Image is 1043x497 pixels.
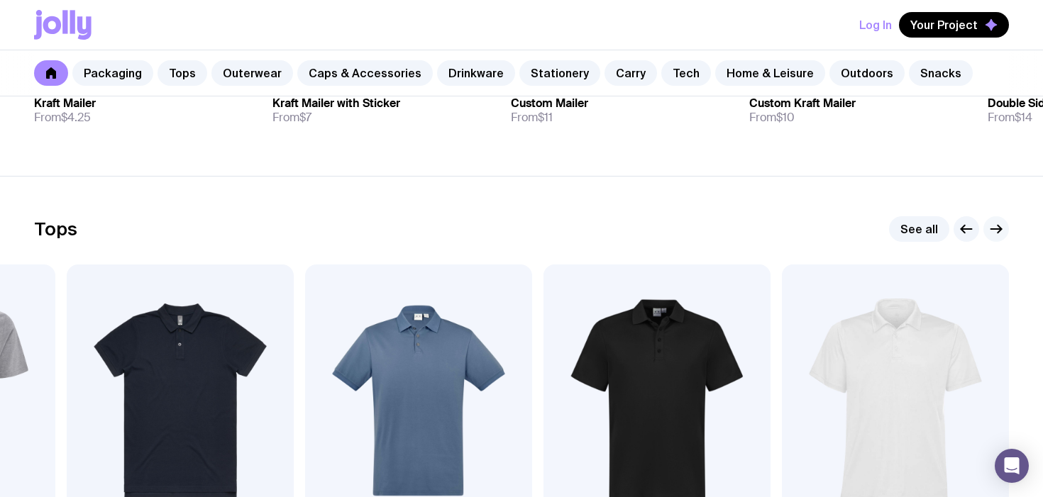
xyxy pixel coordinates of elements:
a: Packaging [72,60,153,86]
h3: Custom Mailer [511,96,588,111]
a: Caps & Accessories [297,60,433,86]
h2: Tops [34,218,77,240]
div: Open Intercom Messenger [995,449,1029,483]
span: From [988,111,1032,125]
span: From [749,111,795,125]
a: Kraft MailerFrom$4.25 [34,85,261,136]
span: $4.25 [61,110,91,125]
a: Kraft Mailer with StickerFrom$7 [272,85,500,136]
a: Outerwear [211,60,293,86]
span: Your Project [910,18,978,32]
span: $10 [776,110,795,125]
span: From [511,111,553,125]
h3: Kraft Mailer with Sticker [272,96,400,111]
a: Tech [661,60,711,86]
button: Your Project [899,12,1009,38]
a: Drinkware [437,60,515,86]
h3: Kraft Mailer [34,96,96,111]
a: Custom MailerFrom$11 [511,85,738,136]
a: Outdoors [829,60,905,86]
a: Stationery [519,60,600,86]
span: From [34,111,91,125]
a: Carry [605,60,657,86]
button: Log In [859,12,892,38]
span: From [272,111,311,125]
a: Snacks [909,60,973,86]
span: $14 [1015,110,1032,125]
span: $7 [299,110,311,125]
a: Home & Leisure [715,60,825,86]
h3: Custom Kraft Mailer [749,96,856,111]
a: Custom Kraft MailerFrom$10 [749,85,976,136]
a: Tops [158,60,207,86]
a: See all [889,216,949,242]
span: $11 [538,110,553,125]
